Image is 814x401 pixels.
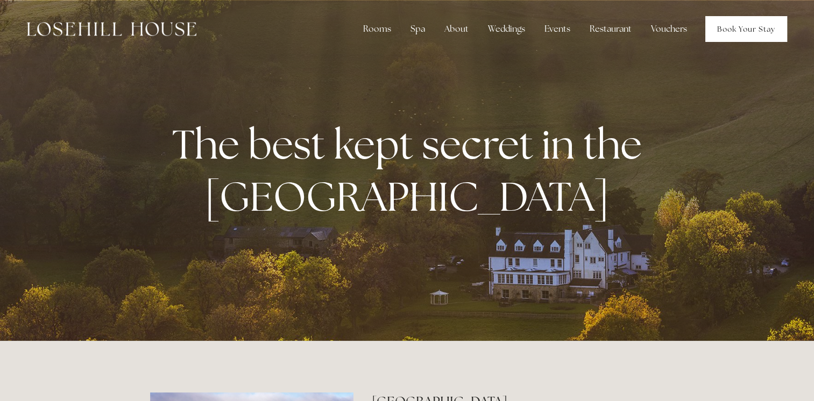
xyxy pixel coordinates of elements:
a: Vouchers [642,18,696,40]
div: Weddings [479,18,534,40]
div: Events [536,18,579,40]
strong: The best kept secret in the [GEOGRAPHIC_DATA] [172,118,650,223]
div: Rooms [355,18,400,40]
div: About [436,18,477,40]
div: Spa [402,18,434,40]
img: Losehill House [27,22,196,36]
a: Book Your Stay [705,16,787,42]
div: Restaurant [581,18,640,40]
